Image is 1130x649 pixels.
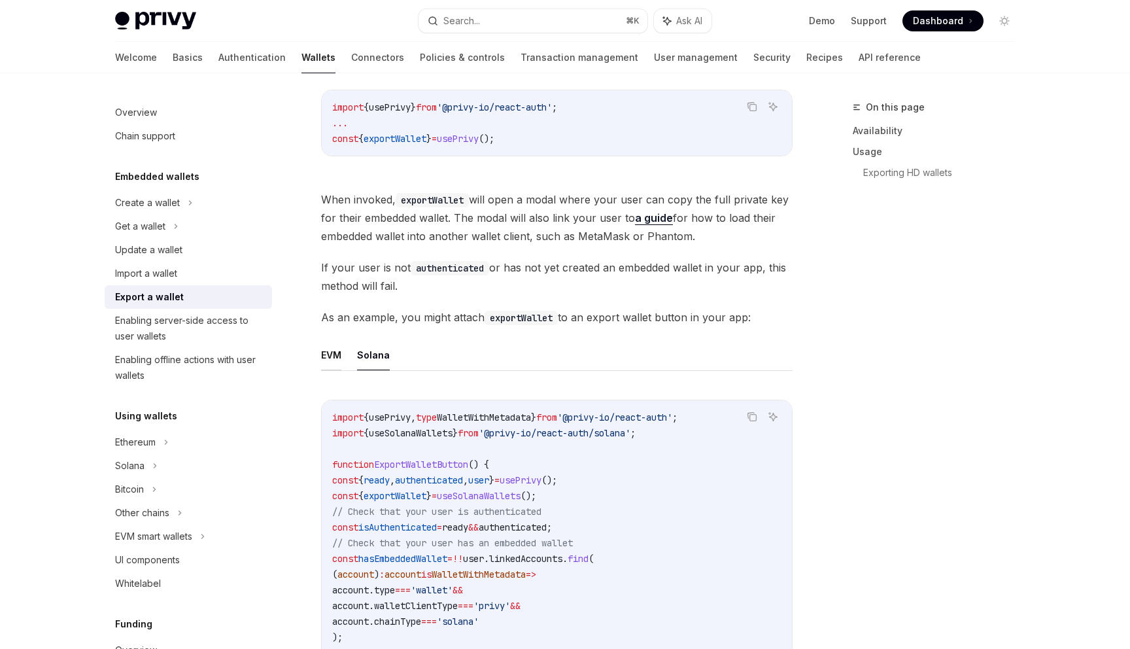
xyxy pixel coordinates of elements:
[115,42,157,73] a: Welcome
[369,101,411,113] span: usePrivy
[105,262,272,285] a: Import a wallet
[654,42,738,73] a: User management
[321,258,793,295] span: If your user is not or has not yet created an embedded wallet in your app, this method will fail.
[421,569,432,580] span: is
[364,474,390,486] span: ready
[753,42,791,73] a: Security
[105,101,272,124] a: Overview
[364,490,426,502] span: exportWallet
[526,569,536,580] span: =>
[426,490,432,502] span: }
[994,10,1015,31] button: Toggle dark mode
[332,600,369,612] span: account
[385,569,421,580] span: account
[374,459,468,470] span: ExportWalletButton
[547,521,552,533] span: ;
[468,459,489,470] span: () {
[479,521,547,533] span: authenticated
[419,9,647,33] button: Search...⌘K
[390,474,395,486] span: ,
[105,572,272,595] a: Whitelabel
[374,616,421,627] span: chainType
[676,14,702,27] span: Ask AI
[630,427,636,439] span: ;
[332,631,343,643] span: );
[489,553,562,565] span: linkedAccounts
[115,529,192,544] div: EVM smart wallets
[218,42,286,73] a: Authentication
[485,311,558,325] code: exportWallet
[442,521,468,533] span: ready
[853,141,1025,162] a: Usage
[489,474,494,486] span: }
[531,412,536,423] span: }
[321,340,341,370] button: EVM
[332,474,358,486] span: const
[426,133,432,145] span: }
[115,242,182,258] div: Update a wallet
[321,190,793,245] span: When invoked, will open a modal where your user can copy the full private key for their embedded ...
[453,553,463,565] span: !!
[654,9,711,33] button: Ask AI
[536,412,557,423] span: from
[115,105,157,120] div: Overview
[369,616,374,627] span: .
[364,427,369,439] span: {
[357,340,390,370] button: Solana
[115,12,196,30] img: light logo
[443,13,480,29] div: Search...
[411,101,416,113] span: }
[105,309,272,348] a: Enabling server-side access to user wallets
[437,521,442,533] span: =
[358,553,447,565] span: hasEmbeddedWallet
[332,459,374,470] span: function
[115,313,264,344] div: Enabling server-side access to user wallets
[437,101,552,113] span: '@privy-io/react-auth'
[351,42,404,73] a: Connectors
[395,584,411,596] span: ===
[115,169,199,184] h5: Embedded wallets
[626,16,640,26] span: ⌘ K
[321,308,793,326] span: As an example, you might attach to an export wallet button in your app:
[332,506,541,517] span: // Check that your user is authenticated
[806,42,843,73] a: Recipes
[332,569,337,580] span: (
[851,14,887,27] a: Support
[552,101,557,113] span: ;
[396,193,469,207] code: exportWallet
[358,490,364,502] span: {
[332,117,348,129] span: ...
[332,537,573,549] span: // Check that your user has an embedded wallet
[913,14,963,27] span: Dashboard
[115,289,184,305] div: Export a wallet
[432,133,437,145] span: =
[432,569,526,580] span: WalletWithMetadata
[411,584,453,596] span: 'wallet'
[672,412,677,423] span: ;
[863,162,1025,183] a: Exporting HD wallets
[589,553,594,565] span: (
[332,133,358,145] span: const
[332,616,369,627] span: account
[332,490,358,502] span: const
[374,600,458,612] span: walletClientType
[358,521,437,533] span: isAuthenticated
[332,101,364,113] span: import
[421,616,437,627] span: ===
[332,412,364,423] span: import
[764,98,781,115] button: Ask AI
[115,458,145,474] div: Solana
[458,600,473,612] span: ===
[332,584,369,596] span: account
[374,569,379,580] span: )
[853,120,1025,141] a: Availability
[369,427,453,439] span: useSolanaWallets
[115,552,180,568] div: UI components
[332,521,358,533] span: const
[115,195,180,211] div: Create a wallet
[463,553,484,565] span: user
[115,352,264,383] div: Enabling offline actions with user wallets
[437,412,531,423] span: WalletWithMetadata
[411,412,416,423] span: ,
[301,42,335,73] a: Wallets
